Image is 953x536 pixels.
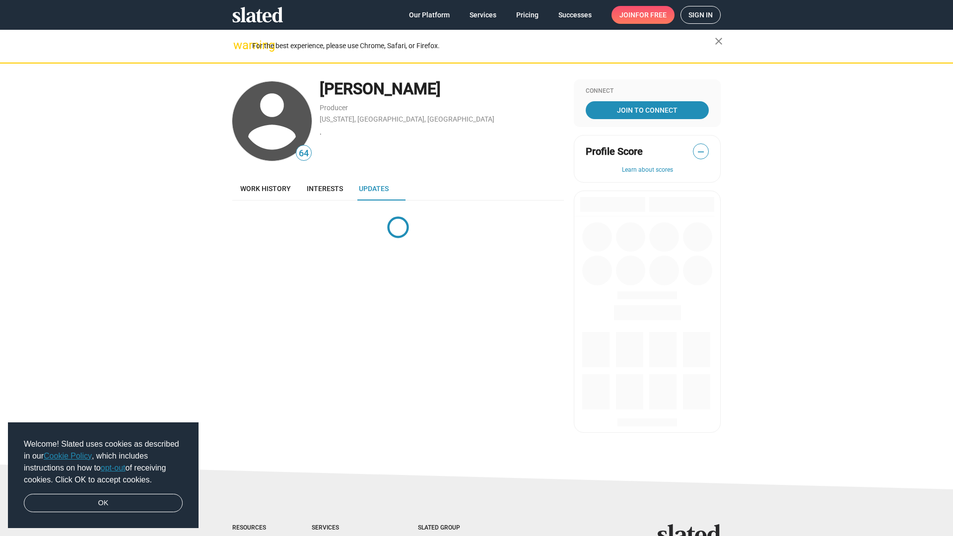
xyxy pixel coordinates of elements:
span: Join [619,6,667,24]
a: Pricing [508,6,546,24]
div: . [320,128,564,137]
a: [US_STATE], [GEOGRAPHIC_DATA], [GEOGRAPHIC_DATA] [320,115,494,123]
a: Interests [299,177,351,201]
a: Updates [351,177,397,201]
span: 64 [296,147,311,160]
span: for free [635,6,667,24]
a: Our Platform [401,6,458,24]
a: Successes [550,6,600,24]
span: Pricing [516,6,539,24]
div: Services [312,524,378,532]
span: Profile Score [586,145,643,158]
span: Sign in [688,6,713,23]
span: Successes [558,6,592,24]
a: Services [462,6,504,24]
div: For the best experience, please use Chrome, Safari, or Firefox. [252,39,715,53]
span: — [693,145,708,158]
span: Services [470,6,496,24]
span: Join To Connect [588,101,707,119]
a: Cookie Policy [44,452,92,460]
div: Resources [232,524,272,532]
a: Sign in [681,6,721,24]
a: Join To Connect [586,101,709,119]
div: Slated Group [418,524,485,532]
a: Producer [320,104,348,112]
span: Work history [240,185,291,193]
div: cookieconsent [8,422,199,529]
mat-icon: warning [233,39,245,51]
span: Our Platform [409,6,450,24]
span: Welcome! Slated uses cookies as described in our , which includes instructions on how to of recei... [24,438,183,486]
a: dismiss cookie message [24,494,183,513]
a: Work history [232,177,299,201]
a: Joinfor free [612,6,675,24]
div: Connect [586,87,709,95]
a: opt-out [101,464,126,472]
mat-icon: close [713,35,725,47]
span: Interests [307,185,343,193]
button: Learn about scores [586,166,709,174]
span: Updates [359,185,389,193]
div: [PERSON_NAME] [320,78,564,100]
